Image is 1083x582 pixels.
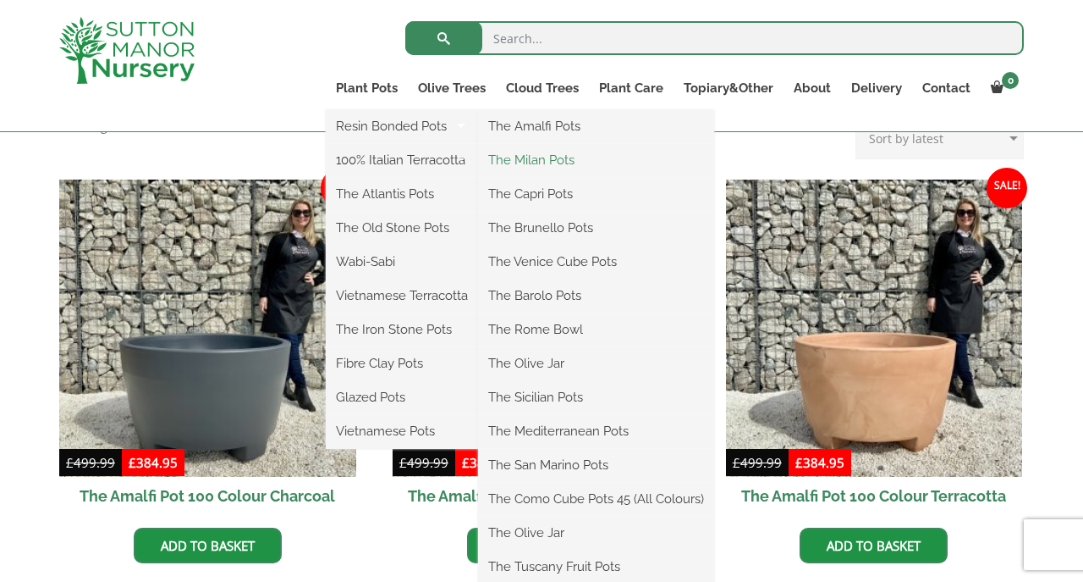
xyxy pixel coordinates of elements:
a: The Atlantis Pots [326,181,478,207]
a: The Barolo Pots [478,283,714,308]
a: The Capri Pots [478,181,714,207]
bdi: 384.95 [129,454,178,471]
input: Search... [405,21,1024,55]
a: The Olive Jar [478,351,714,376]
span: £ [795,454,803,471]
bdi: 384.95 [795,454,844,471]
span: £ [129,454,136,471]
span: £ [462,454,470,471]
span: Sale! [321,168,361,208]
a: Glazed Pots [326,385,478,410]
span: £ [66,454,74,471]
a: The Sicilian Pots [478,385,714,410]
bdi: 384.95 [462,454,511,471]
a: The Milan Pots [478,147,714,173]
select: Shop order [855,117,1024,159]
a: Cloud Trees [496,76,589,100]
img: logo [59,17,195,84]
a: Fibre Clay Pots [326,351,478,376]
h2: The Amalfi Pot 100 Colour Terracotta [726,477,1023,515]
a: The San Marino Pots [478,452,714,478]
a: Plant Care [589,76,673,100]
a: 0 [981,76,1024,100]
h2: The Amalfi Pot 100 Colour Greystone [393,477,690,515]
a: The Iron Stone Pots [326,317,478,342]
span: 0 [1002,72,1019,89]
a: Wabi-Sabi [326,249,478,274]
a: The Mediterranean Pots [478,418,714,444]
a: The Como Cube Pots 45 (All Colours) [478,486,714,512]
a: Plant Pots [326,76,408,100]
a: Vietnamese Terracotta [326,283,478,308]
a: Resin Bonded Pots [326,114,478,139]
a: Sale! The Amalfi Pot 100 Colour Charcoal [59,180,356,515]
a: The Rome Bowl [478,317,714,342]
a: Topiary&Other [673,76,783,100]
a: The Old Stone Pots [326,215,478,241]
a: Add to basket: “The Amalfi Pot 100 Colour Terracotta” [800,528,948,563]
a: Add to basket: “The Amalfi Pot 100 Colour Greystone” [467,528,615,563]
a: The Tuscany Fruit Pots [478,554,714,579]
span: £ [733,454,740,471]
a: Contact [912,76,981,100]
img: The Amalfi Pot 100 Colour Terracotta [726,180,1023,477]
a: Olive Trees [408,76,496,100]
img: The Amalfi Pot 100 Colour Charcoal [59,180,356,477]
a: About [783,76,841,100]
span: Sale! [987,168,1027,208]
bdi: 499.99 [733,454,782,471]
bdi: 499.99 [66,454,115,471]
a: The Amalfi Pots [478,114,714,139]
span: £ [399,454,407,471]
h2: The Amalfi Pot 100 Colour Charcoal [59,477,356,515]
a: Vietnamese Pots [326,418,478,444]
a: The Olive Jar [478,520,714,546]
a: Add to basket: “The Amalfi Pot 100 Colour Charcoal” [134,528,282,563]
a: Sale! The Amalfi Pot 100 Colour Terracotta [726,180,1023,515]
a: 100% Italian Terracotta [326,147,478,173]
a: The Venice Cube Pots [478,249,714,274]
a: The Brunello Pots [478,215,714,241]
a: Delivery [841,76,912,100]
bdi: 499.99 [399,454,448,471]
